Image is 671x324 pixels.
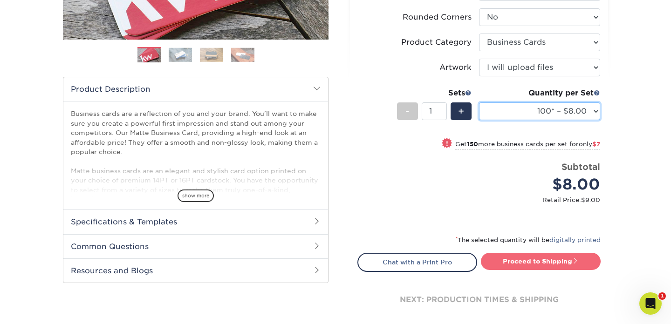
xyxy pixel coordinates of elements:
[579,141,600,148] span: only
[403,12,472,23] div: Rounded Corners
[200,47,223,62] img: Business Cards 03
[456,236,601,243] small: The selected quantity will be
[592,141,600,148] span: $7
[357,253,477,271] a: Chat with a Print Pro
[479,88,600,99] div: Quantity per Set
[581,196,600,203] span: $9.00
[486,173,600,196] div: $8.00
[439,62,472,73] div: Artwork
[481,253,601,270] a: Proceed to Shipping
[169,47,192,62] img: Business Cards 02
[455,141,600,150] small: Get more business cards per set for
[446,139,448,148] span: !
[397,88,472,99] div: Sets
[63,234,328,258] h2: Common Questions
[467,141,478,148] strong: 150
[458,104,464,118] span: +
[71,109,321,242] p: Business cards are a reflection of you and your brand. You'll want to make sure you create a powe...
[658,292,666,300] span: 1
[639,292,662,315] iframe: Intercom live chat
[178,189,214,202] span: show more
[137,44,161,67] img: Business Cards 01
[561,162,600,172] strong: Subtotal
[63,77,328,101] h2: Product Description
[231,47,254,62] img: Business Cards 04
[63,258,328,283] h2: Resources and Blogs
[63,209,328,234] h2: Specifications & Templates
[405,104,410,118] span: -
[401,37,472,48] div: Product Category
[549,236,601,243] a: digitally printed
[365,196,600,204] small: Retail Price:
